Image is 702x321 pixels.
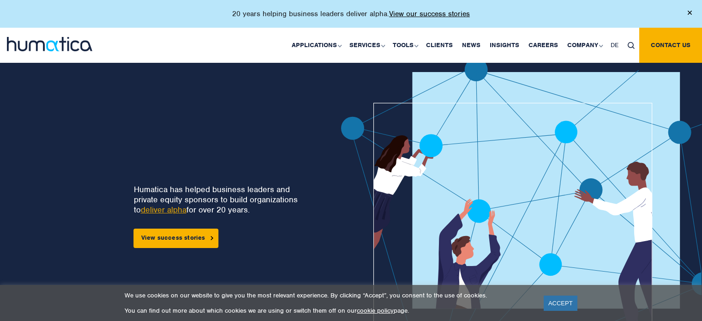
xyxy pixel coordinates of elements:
[563,28,606,63] a: Company
[287,28,345,63] a: Applications
[628,42,635,49] img: search_icon
[134,229,219,248] a: View success stories
[639,28,702,63] a: Contact us
[232,9,470,18] p: 20 years helping business leaders deliver alpha.
[544,296,577,311] a: ACCEPT
[125,291,532,299] p: We use cookies on our website to give you the most relevant experience. By clicking “Accept”, you...
[421,28,457,63] a: Clients
[388,28,421,63] a: Tools
[457,28,485,63] a: News
[345,28,388,63] a: Services
[357,307,394,315] a: cookie policy
[141,205,186,215] a: deliver alpha
[606,28,623,63] a: DE
[485,28,524,63] a: Insights
[7,37,92,51] img: logo
[611,41,618,49] span: DE
[211,236,214,240] img: arrowicon
[524,28,563,63] a: Careers
[134,184,303,215] p: Humatica has helped business leaders and private equity sponsors to build organizations to for ov...
[389,9,470,18] a: View our success stories
[125,307,532,315] p: You can find out more about which cookies we are using or switch them off on our page.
